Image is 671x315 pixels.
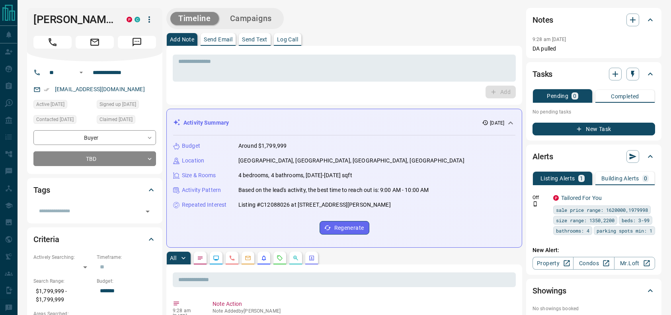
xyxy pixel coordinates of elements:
div: Thu Sep 01 2016 [97,100,156,111]
span: sale price range: 1620000,1979998 [556,206,648,214]
h1: [PERSON_NAME] [33,13,115,26]
span: Signed up [DATE] [99,100,136,108]
div: Buyer [33,130,156,145]
div: Notes [533,10,655,29]
a: Tailored For You [561,195,602,201]
a: Mr.Loft [614,257,655,270]
p: Building Alerts [601,176,639,181]
svg: Agent Actions [308,255,315,261]
a: [EMAIL_ADDRESS][DOMAIN_NAME] [55,86,145,92]
div: Showings [533,281,655,300]
span: Contacted [DATE] [36,115,74,123]
p: Pending [547,93,568,99]
p: New Alert: [533,246,655,254]
div: Activity Summary[DATE] [173,115,515,130]
svg: Listing Alerts [261,255,267,261]
p: Around $1,799,999 [238,142,287,150]
p: Add Note [170,37,194,42]
p: Activity Pattern [182,186,221,194]
p: No showings booked [533,305,655,312]
div: condos.ca [135,17,140,22]
p: Completed [611,94,639,99]
p: 1 [580,176,583,181]
p: Activity Summary [183,119,229,127]
p: Off [533,194,548,201]
h2: Tasks [533,68,552,80]
p: 9:28 am [173,308,201,313]
p: 0 [573,93,576,99]
svg: Emails [245,255,251,261]
button: Campaigns [222,12,280,25]
div: Criteria [33,230,156,249]
svg: Push Notification Only [533,201,538,207]
div: Sun Aug 10 2025 [33,115,93,126]
p: Budget: [97,278,156,285]
p: Actively Searching: [33,254,93,261]
svg: Email Verified [44,87,49,92]
h2: Alerts [533,150,553,163]
span: Message [118,36,156,49]
svg: Notes [197,255,203,261]
p: Based on the lead's activity, the best time to reach out is: 9:00 AM - 10:00 AM [238,186,429,194]
span: Email [76,36,114,49]
div: Sun Aug 10 2025 [97,115,156,126]
div: property.ca [127,17,132,22]
p: Budget [182,142,200,150]
p: Listing Alerts [540,176,575,181]
p: 4 bedrooms, 4 bathrooms, [DATE]-[DATE] sqft [238,171,352,180]
p: Note Action [213,300,513,308]
p: All [170,255,176,261]
button: Open [142,206,153,217]
p: Size & Rooms [182,171,216,180]
p: 9:28 am [DATE] [533,37,566,42]
div: TBD [33,151,156,166]
div: Tags [33,180,156,200]
svg: Requests [277,255,283,261]
p: DA pulled [533,45,655,53]
span: size range: 1350,2200 [556,216,614,224]
svg: Lead Browsing Activity [213,255,219,261]
h2: Showings [533,284,566,297]
div: Sun Aug 10 2025 [33,100,93,111]
div: property.ca [553,195,559,201]
p: Listing #C12088026 at [STREET_ADDRESS][PERSON_NAME] [238,201,391,209]
p: Send Email [204,37,232,42]
p: Timeframe: [97,254,156,261]
a: Condos [573,257,614,270]
p: No pending tasks [533,106,655,118]
p: $1,799,999 - $1,799,999 [33,285,93,306]
button: Timeline [170,12,219,25]
svg: Opportunities [293,255,299,261]
p: Note Added by [PERSON_NAME] [213,308,513,314]
div: Alerts [533,147,655,166]
p: Send Text [242,37,267,42]
svg: Calls [229,255,235,261]
span: parking spots min: 1 [597,227,652,235]
p: Repeated Interest [182,201,226,209]
p: [GEOGRAPHIC_DATA], [GEOGRAPHIC_DATA], [GEOGRAPHIC_DATA], [GEOGRAPHIC_DATA] [238,157,464,165]
h2: Notes [533,14,553,26]
h2: Criteria [33,233,59,246]
button: Open [76,68,86,77]
h2: Tags [33,184,50,196]
span: beds: 3-99 [622,216,650,224]
button: New Task [533,123,655,135]
span: bathrooms: 4 [556,227,589,235]
p: Location [182,157,204,165]
p: 0 [644,176,647,181]
span: Call [33,36,72,49]
p: Search Range: [33,278,93,285]
a: Property [533,257,573,270]
span: Claimed [DATE] [99,115,133,123]
p: Log Call [277,37,298,42]
p: [DATE] [490,119,504,127]
span: Active [DATE] [36,100,64,108]
div: Tasks [533,65,655,84]
button: Regenerate [320,221,369,235]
